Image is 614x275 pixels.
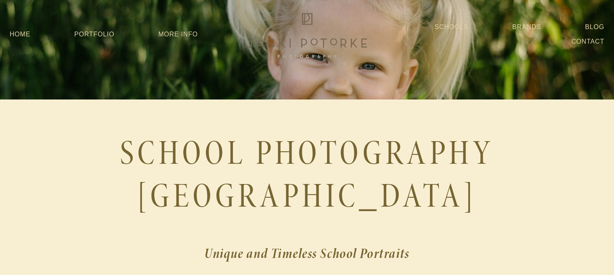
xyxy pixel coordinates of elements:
[74,31,114,38] a: Portfolio
[204,244,410,263] strong: Unique and Timeless School Portraits
[243,8,372,60] img: Jacki Potorke Sacramento Family Photographer
[434,20,468,34] a: Schools
[10,132,604,217] h1: SCHOOL PHOTOGRAPHY [GEOGRAPHIC_DATA]
[571,34,604,49] a: Contact
[585,20,604,34] a: Blog
[10,27,30,42] a: Home
[158,27,198,42] a: More Info
[512,20,541,34] a: Brands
